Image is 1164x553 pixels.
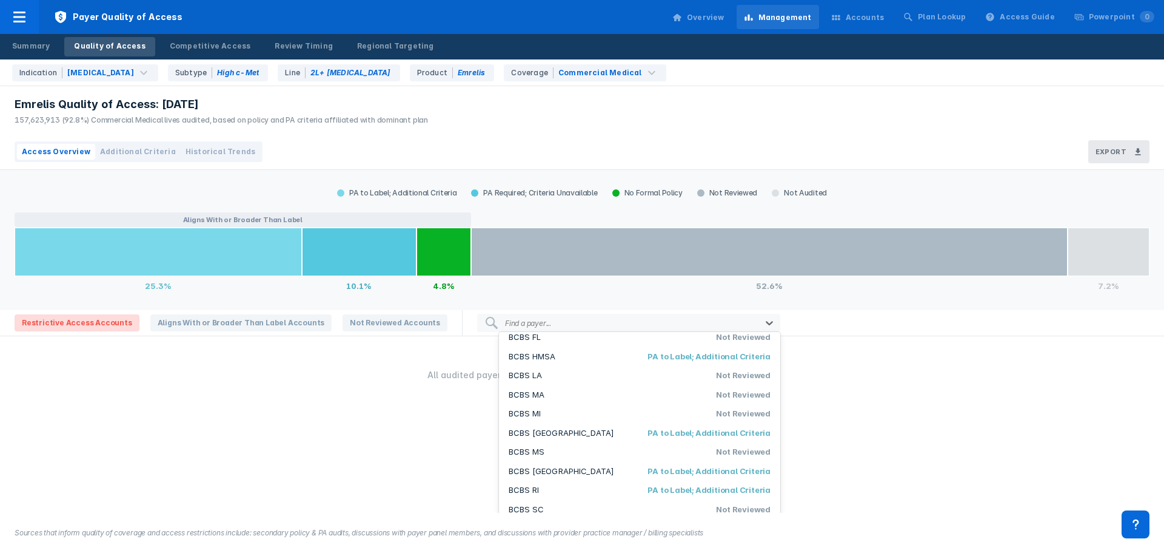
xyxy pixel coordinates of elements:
div: BCBS RI [509,484,539,497]
div: PA to Label; Additional Criteria [330,188,464,198]
div: Not Reviewed [716,408,771,420]
h3: Export [1095,148,1126,156]
div: BCBS [GEOGRAPHIC_DATA] [509,427,614,439]
div: BCBS MA [509,389,544,401]
div: 4.8% [416,276,471,296]
button: Additional Criteria [95,144,181,160]
div: 25.3% [15,276,302,296]
div: BCBS SC [509,504,544,516]
div: [MEDICAL_DATA] [67,67,134,78]
span: Aligns With or Broader Than Label Accounts [150,314,332,331]
div: 157,623,913 (92.8%) Commercial Medical lives audited, based on policy and PA criteria affiliated ... [15,115,428,126]
span: Historical Trends [186,146,255,157]
a: Quality of Access [64,37,155,56]
div: Powerpoint [1089,12,1154,22]
div: Access Guide [1000,12,1054,22]
div: Summary [12,41,50,52]
div: PA to Label; Additional Criteria [647,466,771,478]
div: Review Timing [275,41,333,52]
div: BCBS LA [509,370,542,382]
span: Restrictive Access Accounts [15,314,139,331]
a: Regional Targeting [347,37,444,56]
div: Not Reviewed [716,331,771,344]
div: Quality of Access [74,41,145,52]
a: Competitive Access [160,37,261,56]
div: 10.1% [302,276,416,296]
a: Summary [2,37,59,56]
button: Access Overview [17,144,95,160]
button: Historical Trends [181,144,260,160]
div: 52.6% [471,276,1068,296]
div: High c-Met is the only option [168,64,268,81]
div: Not Reviewed [716,389,771,401]
div: PA Required; Criteria Unavailable [464,188,604,198]
div: PA to Label; Additional Criteria [647,351,771,363]
div: PA to Label; Additional Criteria [647,484,771,497]
div: Not Reviewed [690,188,764,198]
span: Emrelis Quality of Access: [DATE] [15,97,199,112]
div: No Formal Policy [605,188,690,198]
div: Competitive Access [170,41,251,52]
figcaption: Sources that inform quality of coverage and access restrictions include: secondary policy & PA au... [15,528,1149,538]
div: Coverage [511,67,554,78]
div: BCBS MS [509,446,544,458]
div: Not Reviewed [716,504,771,516]
div: Not Audited [764,188,834,198]
div: Management [758,12,812,23]
div: BCBS HMSA [509,351,555,363]
a: Accounts [824,5,892,29]
div: Not Reviewed [716,370,771,382]
span: Additional Criteria [100,146,176,157]
div: Plan Lookup [918,12,966,22]
div: All audited payers have favorable access or have not reviewed regimen [7,368,1157,382]
button: Export [1088,140,1149,163]
div: 7.2% [1068,276,1149,296]
span: 0 [1140,11,1154,22]
div: BCBS MI [509,408,541,420]
div: Commercial Medical [558,67,642,78]
div: Overview [687,12,724,23]
div: Find a payer... [505,319,551,328]
div: Emrelis is the only option [410,64,495,81]
div: Indication [19,67,62,78]
div: BCBS [GEOGRAPHIC_DATA] [509,466,614,478]
div: 2L+ Metastatic is the only option [278,64,400,81]
div: Contact Support [1122,511,1149,538]
div: PA to Label; Additional Criteria [647,427,771,439]
a: Management [737,5,819,29]
div: Regional Targeting [357,41,434,52]
span: Access Overview [22,146,90,157]
div: Accounts [846,12,885,23]
span: Not Reviewed Accounts [343,314,447,331]
div: BCBS FL [509,331,541,344]
button: Aligns With or Broader Than Label [15,212,471,227]
a: Overview [665,5,732,29]
div: Not Reviewed [716,446,771,458]
a: Review Timing [265,37,343,56]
